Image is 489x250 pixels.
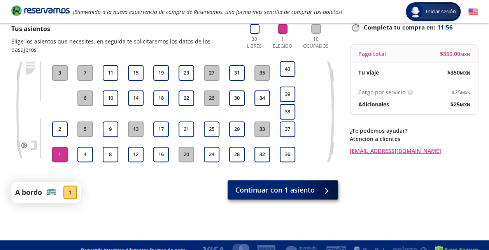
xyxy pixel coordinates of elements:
p: Completa tu compra en : [350,22,478,33]
p: 30 Libres [244,36,265,50]
button: 25 [204,122,219,137]
button: 8 [103,147,118,162]
button: English [468,7,478,17]
button: 30 [229,90,245,106]
button: 32 [254,147,270,162]
button: 4 [77,147,93,162]
button: 33 [254,122,270,137]
p: Adicionales [358,100,389,108]
p: Cargo por servicio [358,88,405,96]
span: 11:56 [437,23,453,32]
button: 28 [229,147,245,162]
small: MXN [460,51,470,57]
button: 19 [153,65,169,81]
button: 23 [179,65,194,81]
button: 13 [128,122,144,137]
p: 1 Elegido [271,36,294,50]
button: 16 [153,147,169,162]
span: $ 350.00 [440,50,470,58]
button: 29 [229,122,245,137]
span: Iniciar sesión [423,8,459,16]
a: Brand Logo [11,5,70,19]
p: Elige los asientos que necesites, en seguida te solicitaremos los datos de los pasajeros [11,37,236,54]
p: 10 Ocupados [300,36,332,50]
button: 36 [280,147,295,162]
small: MXN [461,90,470,95]
button: 18 [153,90,169,106]
small: MXN [460,102,470,108]
p: Pago total [358,50,386,58]
button: 10 [103,90,118,106]
button: 35 [254,65,270,81]
button: 26 [204,90,219,106]
span: $ 25 [452,88,470,96]
button: 20 [179,147,194,162]
div: 1 [63,186,77,199]
button: 39 [280,87,295,102]
span: $ 25 [450,100,470,108]
button: 9 [103,122,118,137]
button: 17 [153,122,169,137]
button: 5 [77,122,93,137]
button: 3 [52,65,68,81]
button: 11 [103,65,118,81]
p: Tu viaje [358,68,379,76]
p: Tus asientos [11,24,236,33]
button: 31 [229,65,245,81]
a: [EMAIL_ADDRESS][DOMAIN_NAME] [350,147,478,155]
button: 12 [128,147,144,162]
button: 21 [179,122,194,137]
button: 15 [128,65,144,81]
button: 6 [77,90,93,106]
button: 34 [254,90,270,106]
span: Continuar con 1 asiento [235,185,315,195]
button: 7 [77,65,93,81]
button: Continuar con 1 asiento [228,180,338,200]
button: 1 [52,147,68,162]
button: 24 [204,147,219,162]
button: 38 [280,104,295,120]
p: ¿Te podemos ayudar? [350,127,478,135]
button: 40 [280,61,295,77]
button: 14 [128,90,144,106]
p: A bordo [15,187,42,198]
button: 27 [204,65,219,81]
span: $ 350 [447,68,470,76]
em: ¡Bienvenido a la nueva experiencia de compra de Reservamos, una forma más sencilla de comprar tus... [73,8,342,16]
button: 22 [179,90,194,106]
p: Atención a clientes [350,135,478,143]
small: MXN [460,70,470,76]
button: 37 [280,122,295,137]
button: 2 [52,122,68,137]
i: Brand Logo [11,5,70,16]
